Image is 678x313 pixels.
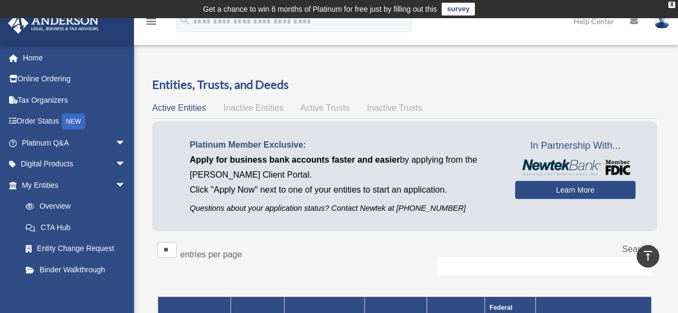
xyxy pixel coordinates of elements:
[180,250,242,259] label: entries per page
[115,132,137,154] span: arrow_drop_down
[8,174,137,196] a: My Entitiesarrow_drop_down
[8,132,142,154] a: Platinum Q&Aarrow_drop_down
[367,103,422,112] span: Inactive Trusts
[15,259,137,280] a: Binder Walkthrough
[190,152,499,182] p: by applying from the [PERSON_NAME] Client Portal.
[145,15,158,28] i: menu
[515,138,636,155] span: In Partnership With...
[637,245,659,268] a: vertical_align_top
[8,89,142,111] a: Tax Organizers
[642,249,654,262] i: vertical_align_top
[8,154,142,175] a: Digital Productsarrow_drop_down
[190,138,499,152] p: Platinum Member Exclusive:
[442,3,475,16] a: survey
[115,174,137,196] span: arrow_drop_down
[8,68,142,90] a: Online Ordering
[15,238,137,259] a: Entity Change Request
[654,13,670,29] img: User Pic
[190,182,499,197] p: Click "Apply Now" next to one of your entities to start an application.
[223,103,284,112] span: Inactive Entities
[520,159,630,175] img: NewtekBankLogoSM.png
[152,77,657,93] h3: Entities, Trusts, and Deeds
[179,14,191,26] i: search
[190,155,400,164] span: Apply for business bank accounts faster and easier
[8,47,142,68] a: Home
[62,113,85,129] div: NEW
[5,13,102,34] img: Anderson Advisors Platinum Portal
[145,19,158,28] a: menu
[668,2,675,8] div: close
[190,202,499,215] p: Questions about your application status? Contact Newtek at [PHONE_NUMBER]
[115,154,137,175] span: arrow_drop_down
[15,196,131,217] a: Overview
[515,181,636,199] a: Learn More
[203,3,437,16] div: Get a chance to win 6 months of Platinum for free just by filling out this
[15,217,137,238] a: CTA Hub
[301,103,350,112] span: Active Trusts
[152,103,206,112] span: Active Entities
[8,111,142,133] a: Order StatusNEW
[622,245,652,254] label: Search:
